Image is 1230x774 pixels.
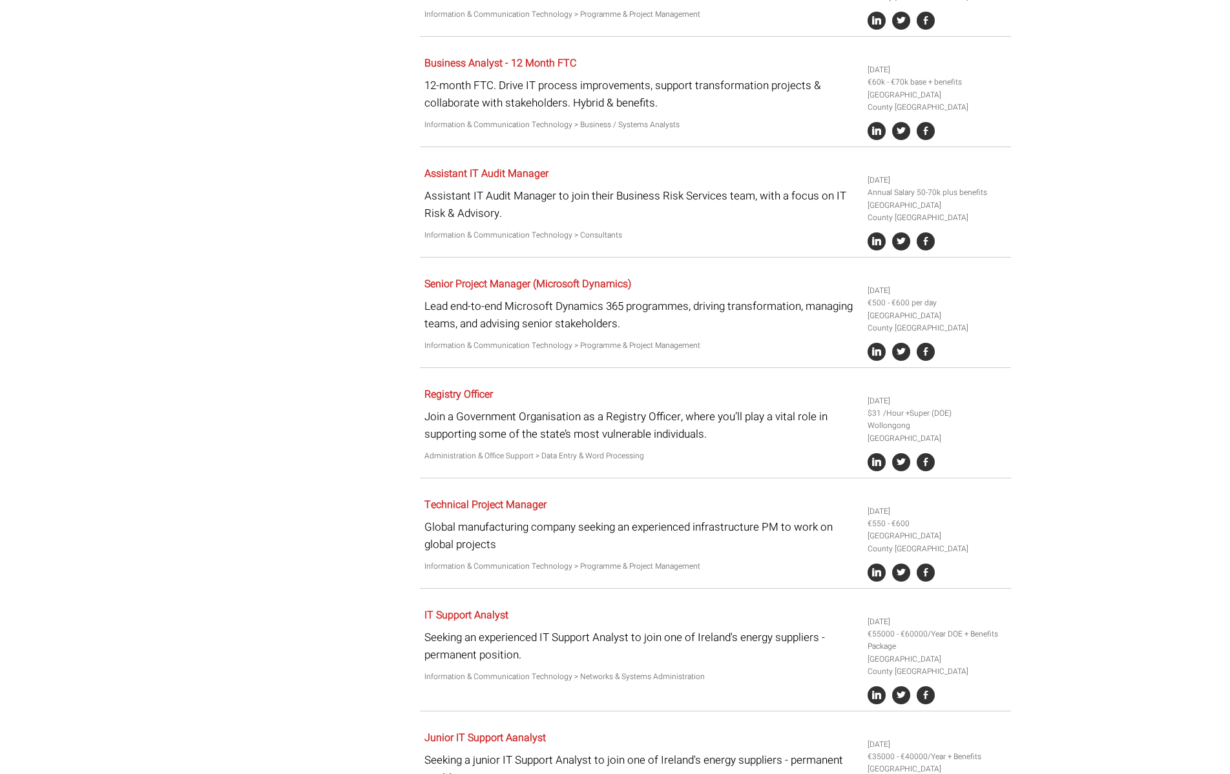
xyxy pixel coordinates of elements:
li: €60k - €70k base + benefits [868,76,1006,88]
li: [GEOGRAPHIC_DATA] County [GEOGRAPHIC_DATA] [868,89,1006,114]
p: Join a Government Organisation as a Registry Officer, where you’ll play a vital role in supportin... [424,408,858,443]
li: [DATE] [868,285,1006,297]
p: Information & Communication Technology > Business / Systems Analysts [424,119,858,131]
p: Information & Communication Technology > Networks & Systems Administration [424,671,858,683]
p: Lead end-to-end Microsoft Dynamics 365 programmes, driving transformation, managing teams, and ad... [424,298,858,332]
p: Information & Communication Technology > Programme & Project Management [424,340,858,352]
li: Wollongong [GEOGRAPHIC_DATA] [868,420,1006,444]
p: Information & Communication Technology > Programme & Project Management [424,560,858,573]
a: Business Analyst - 12 Month FTC [424,56,576,71]
li: [DATE] [868,64,1006,76]
a: IT Support Analyst [424,607,508,623]
a: Junior IT Support Aanalyst [424,730,546,746]
li: [GEOGRAPHIC_DATA] County [GEOGRAPHIC_DATA] [868,530,1006,555]
p: Information & Communication Technology > Consultants [424,229,858,241]
li: [DATE] [868,505,1006,518]
p: Seeking an experienced IT Support Analyst to join one of Ireland's energy suppliers - permanent p... [424,629,858,664]
li: [DATE] [868,395,1006,407]
li: [DATE] [868,738,1006,751]
li: [DATE] [868,174,1006,187]
p: Information & Communication Technology > Programme & Project Management [424,8,858,21]
p: 12-month FTC. Drive IT process improvements, support transformation projects & collaborate with s... [424,77,858,112]
a: Senior Project Manager (Microsoft Dynamics) [424,276,631,292]
li: €550 - €600 [868,518,1006,530]
li: €35000 - €40000/Year + Benefits [868,751,1006,763]
p: Assistant IT Audit Manager to join their Business Risk Services team, with a focus on IT Risk & A... [424,187,858,222]
li: [DATE] [868,616,1006,628]
li: $31 /Hour +Super (DOE) [868,407,1006,420]
li: [GEOGRAPHIC_DATA] County [GEOGRAPHIC_DATA] [868,653,1006,678]
p: Administration & Office Support > Data Entry & Word Processing [424,450,858,462]
a: Technical Project Manager [424,497,547,513]
li: €500 - €600 per day [868,297,1006,309]
li: Annual Salary 50-70k plus benefits [868,187,1006,199]
li: [GEOGRAPHIC_DATA] County [GEOGRAPHIC_DATA] [868,199,1006,224]
li: [GEOGRAPHIC_DATA] County [GEOGRAPHIC_DATA] [868,310,1006,334]
a: Assistant IT Audit Manager [424,166,548,181]
a: Registry Officer [424,387,493,402]
p: Global manufacturing company seeking an experienced infrastructure PM to work on global projects [424,518,858,553]
li: €55000 - €60000/Year DOE + Benefits Package [868,628,1006,653]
